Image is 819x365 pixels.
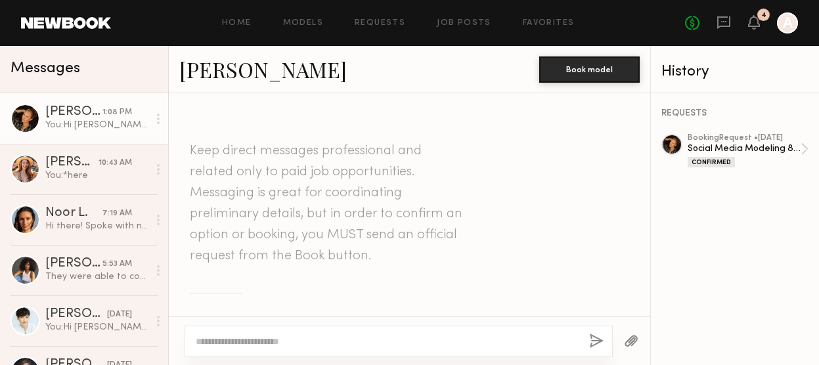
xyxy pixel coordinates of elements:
div: [PERSON_NAME] [45,156,99,169]
a: Book model [539,63,640,74]
a: Home [222,19,252,28]
div: [PERSON_NAME] [45,106,102,119]
a: Models [283,19,323,28]
a: [PERSON_NAME] [179,55,347,83]
div: Confirmed [688,157,735,167]
div: [PERSON_NAME] [45,257,102,270]
div: booking Request • [DATE] [688,134,801,142]
button: Book model [539,56,640,83]
div: Social Media Modeling 8/14 [688,142,801,155]
div: REQUESTS [661,109,808,118]
div: 10:43 AM [99,157,132,169]
div: [DATE] [107,309,132,321]
div: 1:08 PM [102,106,132,119]
a: A [777,12,798,33]
div: [PERSON_NAME] [45,308,107,321]
div: History [661,64,808,79]
a: Favorites [523,19,575,28]
div: You: *here [45,169,148,182]
a: bookingRequest •[DATE]Social Media Modeling 8/14Confirmed [688,134,808,167]
div: Hi there! Spoke with new book, they told me they’ve adjusted it. Sorry for any inconvenience. [45,220,148,232]
header: Keep direct messages professional and related only to paid job opportunities. Messaging is great ... [190,140,466,267]
div: They were able to correct it for me! :) [45,270,148,283]
a: Job Posts [437,19,491,28]
div: 5:53 AM [102,258,132,270]
div: Noor L. [45,207,102,220]
span: Messages [11,61,80,76]
div: You: Hi [PERSON_NAME]- I understand this situation is frustrating, and I truly appreciate your wi... [45,321,148,333]
a: Requests [355,19,405,28]
div: 4 [761,12,766,19]
div: You: Hi [PERSON_NAME]- that is correct. To clarify, the $440 on your deal memo includes both your... [45,119,148,131]
div: 7:19 AM [102,207,132,220]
